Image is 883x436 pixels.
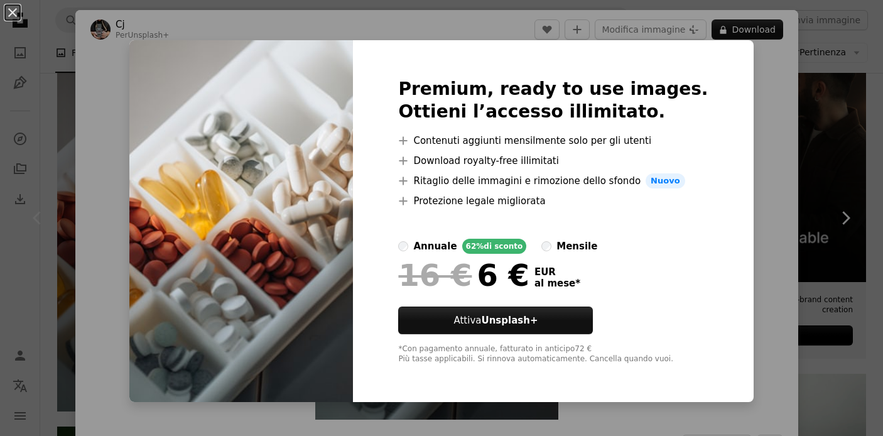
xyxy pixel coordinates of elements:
[398,193,708,209] li: Protezione legale migliorata
[398,173,708,188] li: Ritaglio delle immagini e rimozione dello sfondo
[534,278,580,289] span: al mese *
[398,78,708,123] h2: Premium, ready to use images. Ottieni l’accesso illimitato.
[398,241,408,251] input: annuale62%di sconto
[462,239,527,254] div: 62% di sconto
[398,259,472,292] span: 16 €
[481,315,538,326] strong: Unsplash+
[556,239,597,254] div: mensile
[398,259,529,292] div: 6 €
[646,173,685,188] span: Nuovo
[413,239,457,254] div: annuale
[398,307,593,334] button: AttivaUnsplash+
[398,344,708,364] div: *Con pagamento annuale, fatturato in anticipo 72 € Più tasse applicabili. Si rinnova automaticame...
[541,241,551,251] input: mensile
[129,40,353,402] img: premium_photo-1668605109201-2dcf7a001215
[534,266,580,278] span: EUR
[398,133,708,148] li: Contenuti aggiunti mensilmente solo per gli utenti
[398,153,708,168] li: Download royalty-free illimitati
